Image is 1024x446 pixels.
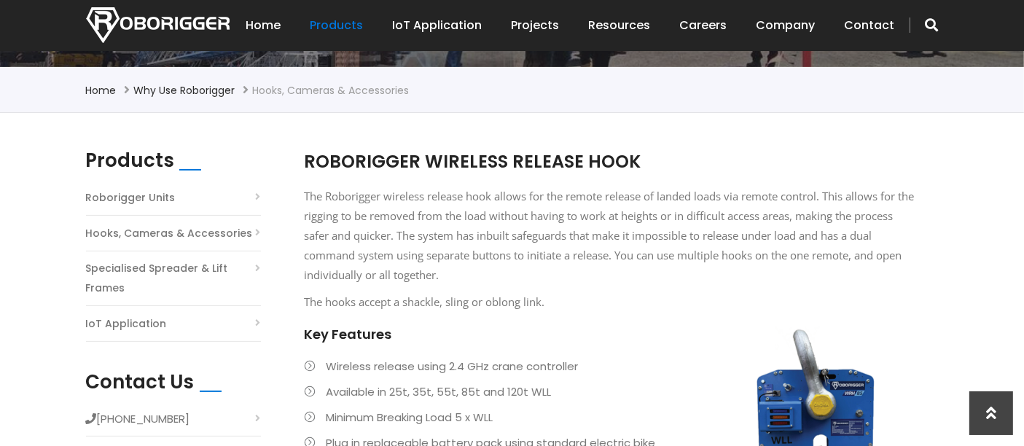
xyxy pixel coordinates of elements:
a: Roborigger Units [86,188,176,208]
a: Why use Roborigger [134,83,235,98]
h2: Contact Us [86,371,195,394]
a: Hooks, Cameras & Accessories [86,224,253,243]
p: The Roborigger wireless release hook allows for the remote release of landed loads via remote con... [305,187,917,285]
h2: Products [86,149,175,172]
a: Resources [589,3,651,48]
a: IoT Application [86,314,167,334]
a: Products [310,3,364,48]
a: Company [757,3,816,48]
a: Home [246,3,281,48]
a: Specialised Spreader & Lift Frames [86,259,261,298]
a: Contact [845,3,895,48]
p: The hooks accept a shackle, sling or oblong link. [305,292,917,312]
li: Wireless release using 2.4 GHz crane controller [305,356,917,376]
a: Projects [512,3,560,48]
a: Careers [680,3,727,48]
li: Hooks, Cameras & Accessories [253,82,410,99]
a: Home [86,83,117,98]
li: [PHONE_NUMBER] [86,409,261,437]
span: Minimum Breaking Load 5 x WLL [327,410,493,425]
li: Available in 25t, 35t, 55t, 85t and 120t WLL [305,382,917,402]
h4: Key Features [305,325,917,343]
img: Nortech [86,7,230,43]
span: ROBORIGGER WIRELESS RELEASE HOOK [305,149,641,173]
a: IoT Application [393,3,482,48]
